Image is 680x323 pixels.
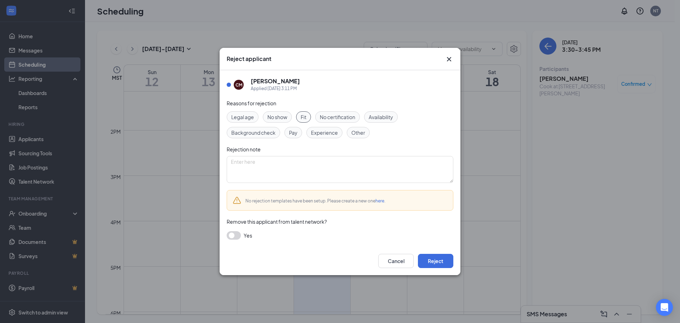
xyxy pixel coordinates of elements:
[445,55,453,63] button: Close
[227,146,261,152] span: Rejection note
[301,113,306,121] span: Fit
[656,299,673,316] div: Open Intercom Messenger
[244,231,252,240] span: Yes
[320,113,355,121] span: No certification
[227,55,271,63] h3: Reject applicant
[227,218,327,225] span: Remove this applicant from talent network?
[251,77,300,85] h5: [PERSON_NAME]
[375,198,384,204] a: here
[289,129,297,137] span: Pay
[245,198,385,204] span: No rejection templates have been setup. Please create a new one .
[445,55,453,63] svg: Cross
[251,85,300,92] div: Applied [DATE] 3:11 PM
[311,129,338,137] span: Experience
[267,113,287,121] span: No show
[369,113,393,121] span: Availability
[378,254,414,268] button: Cancel
[227,100,276,106] span: Reasons for rejection
[236,82,242,88] div: CM
[231,113,254,121] span: Legal age
[418,254,453,268] button: Reject
[351,129,365,137] span: Other
[233,196,241,205] svg: Warning
[231,129,276,137] span: Background check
